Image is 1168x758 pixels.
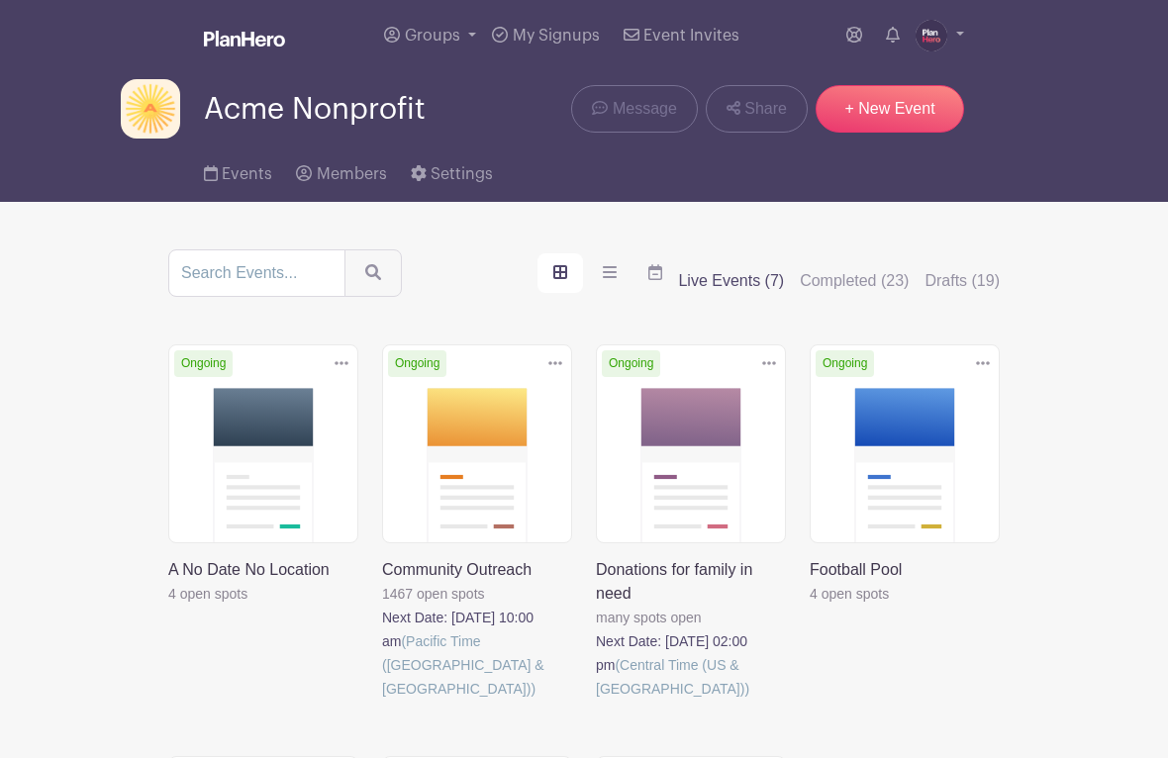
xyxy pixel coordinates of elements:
img: PH-Logo-Circle-Centered-Purple.jpg [916,20,947,51]
a: Members [296,139,386,202]
label: Live Events (7) [678,269,784,293]
span: Members [317,166,387,182]
span: Share [744,97,787,121]
span: Event Invites [643,28,739,44]
img: Acme-logo-ph.png [121,79,180,139]
a: + New Event [816,85,964,133]
input: Search Events... [168,249,345,297]
div: order and view [537,253,678,293]
a: Message [571,85,697,133]
img: logo_white-6c42ec7e38ccf1d336a20a19083b03d10ae64f83f12c07503d8b9e83406b4c7d.svg [204,31,285,47]
label: Completed (23) [800,269,909,293]
span: Events [222,166,272,182]
a: Settings [411,139,493,202]
span: Settings [431,166,493,182]
a: Events [204,139,272,202]
span: Message [613,97,677,121]
span: My Signups [513,28,600,44]
div: filters [678,269,1000,293]
label: Drafts (19) [925,269,1000,293]
span: Acme Nonprofit [204,93,426,126]
a: Share [706,85,808,133]
span: Groups [405,28,460,44]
